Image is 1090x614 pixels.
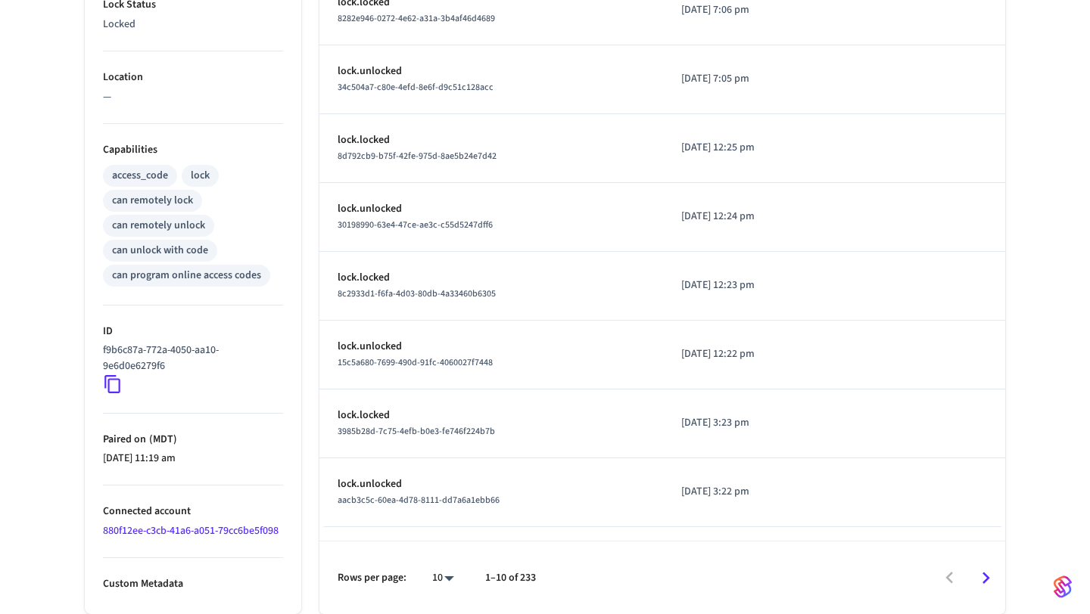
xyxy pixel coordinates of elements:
p: lock.locked [338,132,645,148]
span: 8c2933d1-f6fa-4d03-80db-4a33460b6305 [338,287,496,300]
p: — [103,89,283,105]
span: aacb3c5c-60ea-4d78-8111-dd7a6a1ebb66 [338,494,500,507]
span: 30198990-63e4-47ce-ae3c-c55d5247dff6 [338,219,493,231]
p: [DATE] 12:22 pm [681,346,835,362]
p: lock.unlocked [338,201,645,217]
p: [DATE] 3:22 pm [681,484,835,500]
div: can unlock with code [112,243,208,259]
p: Locked [103,17,283,33]
p: [DATE] 12:25 pm [681,140,835,156]
div: can remotely lock [112,193,193,209]
p: [DATE] 7:05 pm [681,71,835,87]
p: Capabilities [103,142,283,158]
img: SeamLogoGradient.69752ec5.svg [1054,575,1072,599]
p: lock.unlocked [338,64,645,79]
p: Custom Metadata [103,576,283,592]
button: Go to next page [968,560,1004,596]
p: Rows per page: [338,570,406,586]
div: can program online access codes [112,268,261,284]
p: [DATE] 7:06 pm [681,2,835,18]
p: lock.locked [338,408,645,423]
p: [DATE] 12:23 pm [681,278,835,293]
p: Connected account [103,504,283,519]
span: 3985b28d-7c75-4efb-b0e3-fe746f224b7b [338,425,495,438]
p: [DATE] 11:19 am [103,451,283,467]
div: lock [191,168,210,184]
p: 1–10 of 233 [485,570,536,586]
span: 8282e946-0272-4e62-a31a-3b4af46d4689 [338,12,495,25]
p: Location [103,70,283,85]
span: 34c504a7-c80e-4efd-8e6f-d9c51c128acc [338,81,494,94]
p: ID [103,324,283,340]
div: access_code [112,168,168,184]
div: can remotely unlock [112,218,205,234]
span: 15c5a680-7699-490d-91fc-4060027f7448 [338,356,493,369]
p: lock.unlocked [338,476,645,492]
p: lock.locked [338,270,645,286]
p: Paired on [103,432,283,448]
span: ( MDT ) [146,432,177,447]
p: [DATE] 3:23 pm [681,415,835,431]
p: [DATE] 12:24 pm [681,209,835,225]
a: 880f12ee-c3cb-41a6-a051-79cc6be5f098 [103,523,279,538]
p: lock.unlocked [338,339,645,355]
p: f9b6c87a-772a-4050-aa10-9e6d0e6279f6 [103,343,277,374]
span: 8d792cb9-b75f-42fe-975d-8ae5b24e7d42 [338,150,497,163]
div: 10 [425,567,461,589]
